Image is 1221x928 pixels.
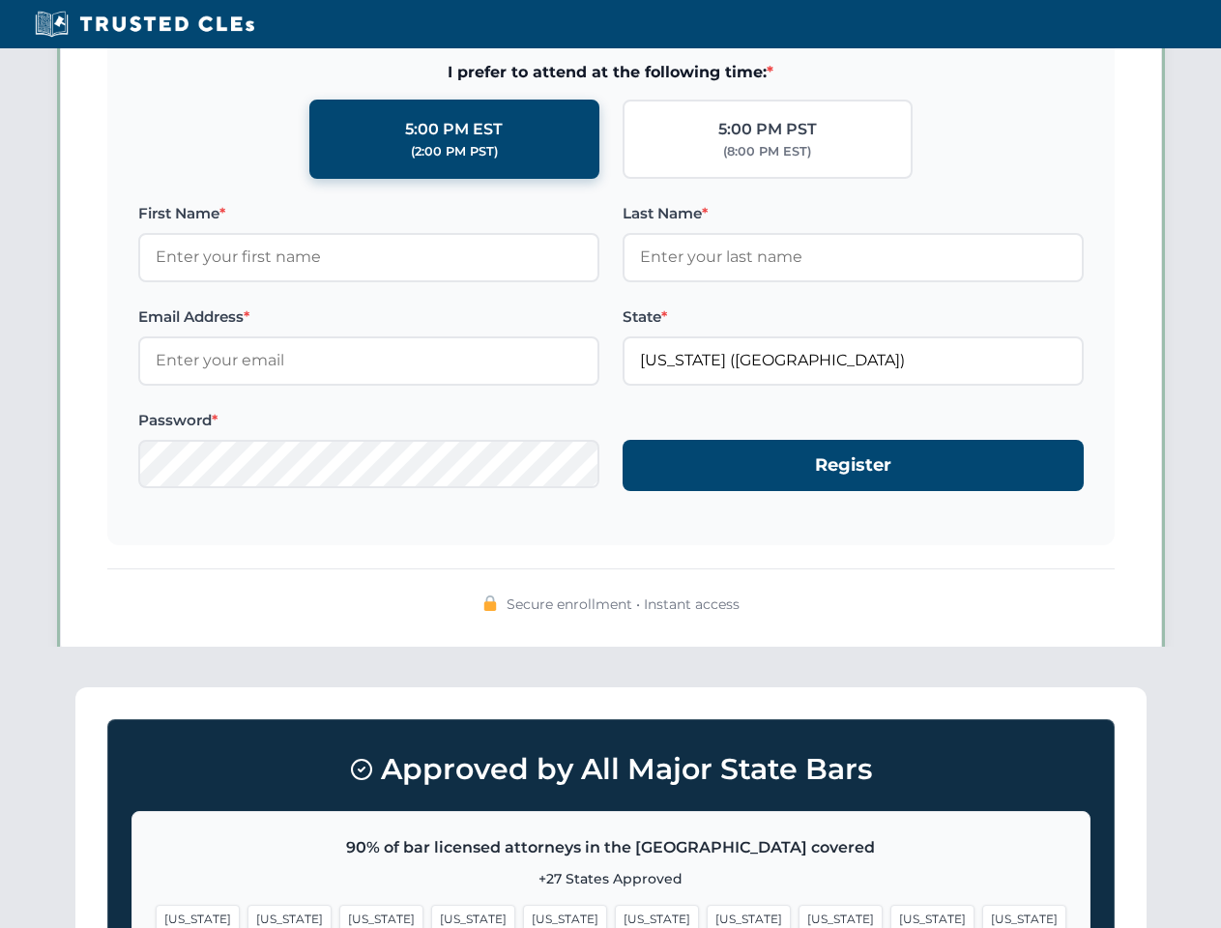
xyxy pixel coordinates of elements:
[623,305,1084,329] label: State
[623,233,1084,281] input: Enter your last name
[411,142,498,161] div: (2:00 PM PST)
[623,202,1084,225] label: Last Name
[482,595,498,611] img: 🔒
[138,409,599,432] label: Password
[507,594,740,615] span: Secure enrollment • Instant access
[156,835,1066,860] p: 90% of bar licensed attorneys in the [GEOGRAPHIC_DATA] covered
[138,336,599,385] input: Enter your email
[29,10,260,39] img: Trusted CLEs
[138,202,599,225] label: First Name
[156,868,1066,889] p: +27 States Approved
[623,440,1084,491] button: Register
[138,60,1084,85] span: I prefer to attend at the following time:
[131,743,1090,796] h3: Approved by All Major State Bars
[138,233,599,281] input: Enter your first name
[405,117,503,142] div: 5:00 PM EST
[723,142,811,161] div: (8:00 PM EST)
[623,336,1084,385] input: Florida (FL)
[138,305,599,329] label: Email Address
[718,117,817,142] div: 5:00 PM PST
